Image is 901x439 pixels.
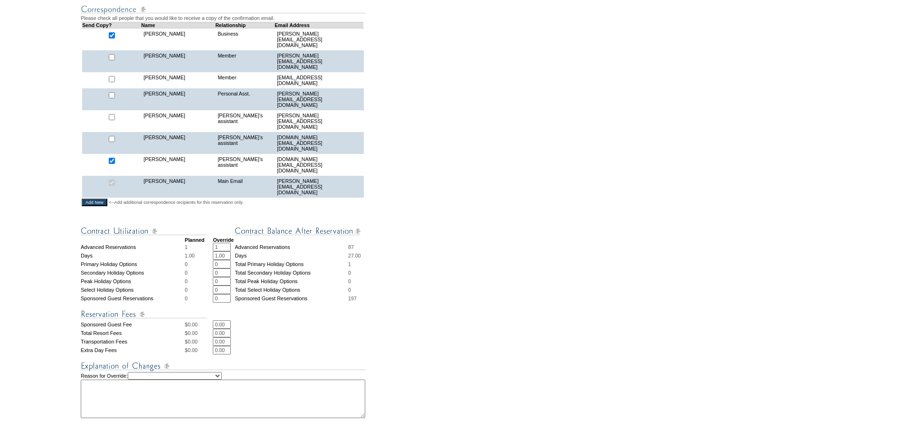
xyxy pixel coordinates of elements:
[81,329,185,337] td: Total Resort Fees
[235,277,348,286] td: Total Peak Holiday Options
[348,296,357,301] span: 197
[141,88,215,110] td: [PERSON_NAME]
[275,28,363,50] td: [PERSON_NAME][EMAIL_ADDRESS][DOMAIN_NAME]
[185,346,213,354] td: $
[185,237,204,243] strong: Planned
[275,110,363,132] td: [PERSON_NAME][EMAIL_ADDRESS][DOMAIN_NAME]
[81,225,207,237] img: Contract Utilization
[81,268,185,277] td: Secondary Holiday Options
[81,251,185,260] td: Days
[215,132,275,154] td: [PERSON_NAME]'s assistant
[141,72,215,88] td: [PERSON_NAME]
[348,278,351,284] span: 0
[82,22,142,28] td: Send Copy?
[185,253,195,258] span: 1.00
[81,360,366,372] img: Explanation of Changes
[348,287,351,293] span: 0
[141,22,215,28] td: Name
[185,329,213,337] td: $
[109,200,244,205] span: <--Add additional correspondence recipients for this reservation only.
[81,286,185,294] td: Select Holiday Options
[141,132,215,154] td: [PERSON_NAME]
[185,270,188,276] span: 0
[185,244,188,250] span: 1
[348,253,361,258] span: 27.00
[188,347,198,353] span: 0.00
[81,277,185,286] td: Peak Holiday Options
[348,270,351,276] span: 0
[235,286,348,294] td: Total Select Holiday Options
[188,322,198,327] span: 0.00
[215,28,275,50] td: Business
[81,243,185,251] td: Advanced Reservations
[81,15,275,21] span: Please check all people that you would like to receive a copy of the confirmation email.
[185,296,188,301] span: 0
[185,337,213,346] td: $
[275,88,363,110] td: [PERSON_NAME][EMAIL_ADDRESS][DOMAIN_NAME]
[82,199,107,206] input: Add New
[81,308,207,320] img: Reservation Fees
[188,330,198,336] span: 0.00
[215,72,275,88] td: Member
[141,28,215,50] td: [PERSON_NAME]
[235,251,348,260] td: Days
[81,260,185,268] td: Primary Holiday Options
[235,294,348,303] td: Sponsored Guest Reservations
[141,50,215,72] td: [PERSON_NAME]
[185,278,188,284] span: 0
[188,339,198,344] span: 0.00
[81,294,185,303] td: Sponsored Guest Reservations
[215,50,275,72] td: Member
[235,225,360,237] img: Contract Balance After Reservation
[215,110,275,132] td: [PERSON_NAME]'s assistant
[185,287,188,293] span: 0
[81,372,367,418] td: Reason for Override:
[141,176,215,198] td: [PERSON_NAME]
[235,243,348,251] td: Advanced Reservations
[215,176,275,198] td: Main Email
[275,22,363,28] td: Email Address
[141,154,215,176] td: [PERSON_NAME]
[81,320,185,329] td: Sponsored Guest Fee
[215,154,275,176] td: [PERSON_NAME]'s assistant
[348,261,351,267] span: 1
[235,260,348,268] td: Total Primary Holiday Options
[235,268,348,277] td: Total Secondary Holiday Options
[275,50,363,72] td: [PERSON_NAME][EMAIL_ADDRESS][DOMAIN_NAME]
[215,88,275,110] td: Personal Asst.
[275,132,363,154] td: [DOMAIN_NAME][EMAIL_ADDRESS][DOMAIN_NAME]
[275,72,363,88] td: [EMAIL_ADDRESS][DOMAIN_NAME]
[213,237,234,243] strong: Override
[275,176,363,198] td: [PERSON_NAME][EMAIL_ADDRESS][DOMAIN_NAME]
[185,261,188,267] span: 0
[215,22,275,28] td: Relationship
[81,337,185,346] td: Transportation Fees
[141,110,215,132] td: [PERSON_NAME]
[348,244,354,250] span: 87
[185,320,213,329] td: $
[81,346,185,354] td: Extra Day Fees
[275,154,363,176] td: [DOMAIN_NAME][EMAIL_ADDRESS][DOMAIN_NAME]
